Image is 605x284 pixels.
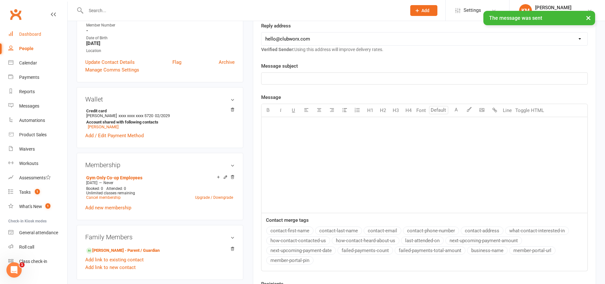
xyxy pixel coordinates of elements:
a: Add link to existing contact [85,256,144,264]
a: [PERSON_NAME] [88,124,118,129]
div: Workouts [19,161,38,166]
span: Add [421,8,429,13]
a: Roll call [8,240,67,254]
span: U [292,108,295,113]
span: Settings [464,3,481,18]
button: how-contact-heard-about-us [332,236,399,245]
a: Product Sales [8,128,67,142]
div: — [85,180,235,185]
a: Payments [8,70,67,85]
a: [PERSON_NAME] - Parent / Guardian [86,247,160,254]
a: Cancel membership [86,195,121,200]
span: Never [103,181,113,185]
label: Message subject [261,62,298,70]
div: Waivers [19,146,35,152]
button: business-name [467,246,508,255]
a: Flag [172,58,181,66]
strong: Credit card [86,108,231,113]
div: KM [519,4,532,17]
button: H1 [364,104,376,117]
button: H4 [402,104,415,117]
a: Messages [8,99,67,113]
button: failed-payments-total-amount [395,246,465,255]
span: Unlimited classes remaining [86,191,135,195]
strong: - [86,28,235,34]
button: Add [410,5,437,16]
a: Archive [219,58,235,66]
a: Upgrade / Downgrade [195,195,233,200]
a: Assessments [8,171,67,185]
button: contact-phone-number [403,227,459,235]
span: 02/2029 [155,113,170,118]
span: Booked: 0 [86,186,103,191]
a: Waivers [8,142,67,156]
button: failed-payments-count [337,246,393,255]
li: [PERSON_NAME] [85,108,235,130]
div: Tasks [19,190,31,195]
a: Add new membership [85,205,131,211]
input: Search... [84,6,402,15]
button: next-upcoming-payment-date [266,246,336,255]
div: [PERSON_NAME] [535,5,571,11]
label: Contact merge tags [266,216,309,224]
a: Manage Comms Settings [85,66,139,74]
strong: Verified Sender: [261,47,294,52]
h3: Family Members [85,234,235,241]
a: Tasks 1 [8,185,67,199]
div: Reports [19,89,35,94]
button: member-portal-pin [266,256,314,265]
button: what-contact-interested-in [505,227,569,235]
label: Message [261,93,281,101]
a: Add / Edit Payment Method [85,132,144,139]
button: H3 [389,104,402,117]
span: xxxx xxxx xxxx 5720 [118,113,153,118]
span: 1 [45,203,50,209]
a: People [8,41,67,56]
div: Automations [19,118,45,123]
div: General attendance [19,230,58,235]
a: Reports [8,85,67,99]
input: Default [429,106,448,114]
button: × [583,11,594,25]
div: Messages [19,103,39,108]
button: last-attended-on [401,236,444,245]
a: What's New1 [8,199,67,214]
button: contact-email [364,227,401,235]
a: General attendance kiosk mode [8,226,67,240]
div: People [19,46,34,51]
button: how-contact-contacted-us [266,236,330,245]
span: 1 [35,189,40,194]
div: Roll call [19,244,34,250]
a: Automations [8,113,67,128]
div: Dashboard [19,32,41,37]
div: Date of Birth [86,35,235,41]
iframe: Intercom live chat [6,262,22,278]
button: Font [415,104,427,117]
div: Class check-in [19,259,47,264]
a: Calendar [8,56,67,70]
button: contact-address [461,227,503,235]
div: Calendar [19,60,37,65]
a: Class kiosk mode [8,254,67,269]
button: Line [501,104,514,117]
a: Clubworx [8,6,24,22]
h3: Wallet [85,96,235,103]
div: Product Sales [19,132,47,137]
span: Using this address will improve delivery rates. [261,47,383,52]
a: Update Contact Details [85,58,135,66]
span: 1 [19,262,25,267]
div: What's New [19,204,42,209]
button: A [450,104,463,117]
a: Workouts [8,156,67,171]
div: Assessments [19,175,51,180]
strong: Account shared with following contacts [86,120,231,124]
button: contact-first-name [266,227,314,235]
div: Location [86,48,235,54]
span: Attended: 0 [106,186,126,191]
div: The message was sent [483,11,595,25]
button: Toggle HTML [514,104,546,117]
strong: [DATE] [86,41,235,46]
span: [DATE] [86,181,97,185]
button: contact-last-name [315,227,362,235]
a: Add link to new contact [85,264,136,271]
